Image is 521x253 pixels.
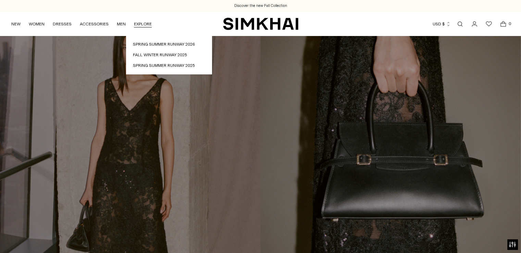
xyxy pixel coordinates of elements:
[11,16,21,32] a: NEW
[117,16,126,32] a: MEN
[482,17,496,31] a: Wishlist
[468,17,481,31] a: Go to the account page
[496,17,510,31] a: Open cart modal
[80,16,109,32] a: ACCESSORIES
[433,16,451,32] button: USD $
[223,17,298,31] a: SIMKHAI
[234,3,287,9] a: Discover the new Fall Collection
[507,21,513,27] span: 0
[453,17,467,31] a: Open search modal
[29,16,45,32] a: WOMEN
[134,16,152,32] a: EXPLORE
[53,16,72,32] a: DRESSES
